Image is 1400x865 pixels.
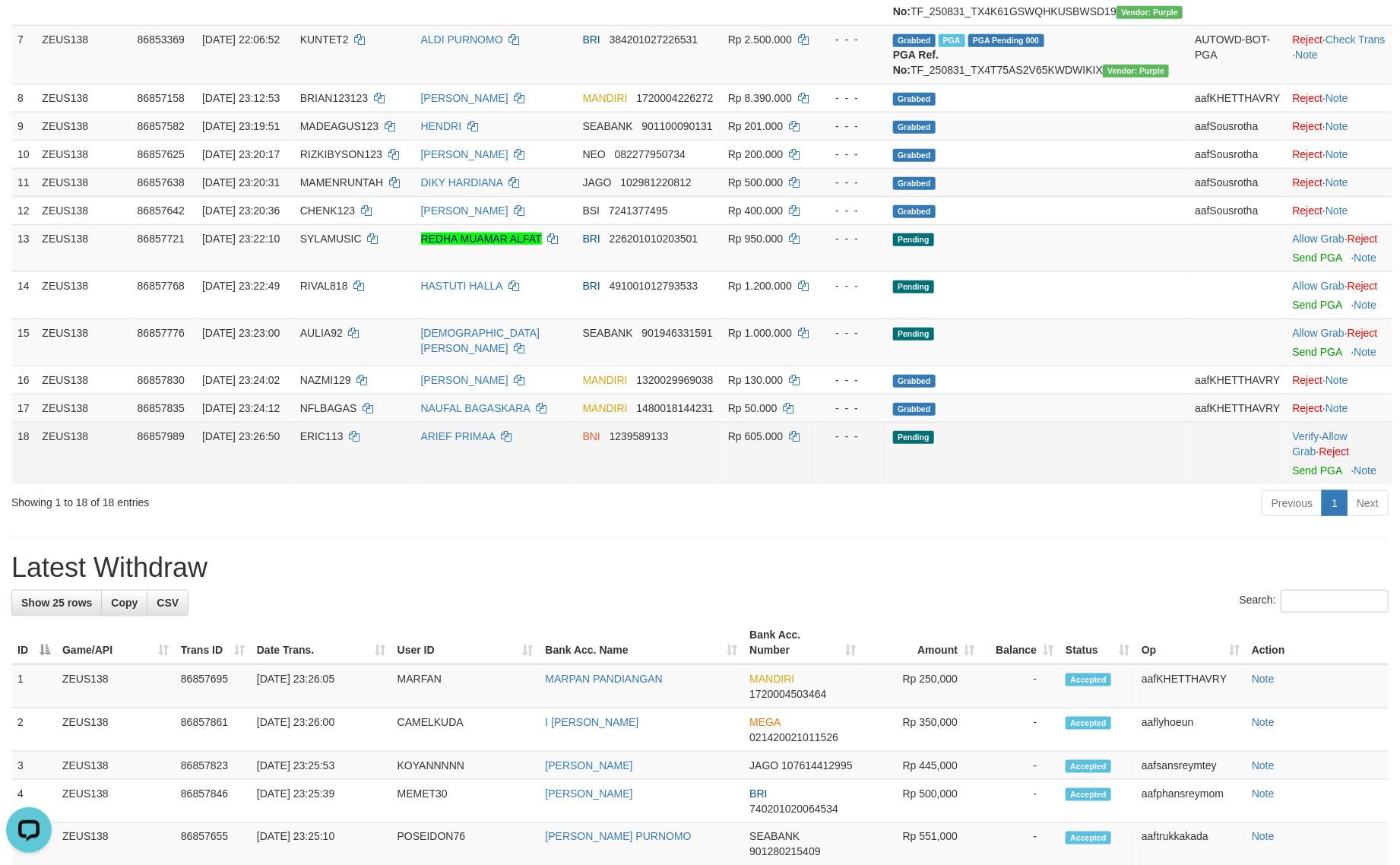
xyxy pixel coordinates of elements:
[583,92,628,104] span: MANDIRI
[300,148,382,160] span: RIZKIBYSON123
[11,752,56,780] td: 3
[138,204,185,217] span: 86857642
[1189,196,1286,224] td: aafSousrotha
[583,204,600,217] span: BSI
[980,708,1060,752] td: -
[36,168,131,196] td: ZEUS138
[300,374,351,386] span: NAZMI129
[147,590,188,616] a: CSV
[583,430,600,442] span: BNI
[138,327,185,339] span: 86857776
[1136,780,1246,823] td: aafphansreymom
[583,233,600,245] span: BRI
[893,328,934,341] span: Pending
[1066,832,1111,844] span: Accepted
[202,92,280,104] span: [DATE] 23:12:53
[1252,831,1275,843] a: Note
[202,120,280,132] span: [DATE] 23:19:51
[1326,204,1348,217] a: Note
[968,34,1044,47] span: PGA Pending
[1189,84,1286,112] td: aafKHETTHAVRY
[300,176,383,189] span: MAMENRUNTAH
[641,120,712,132] span: Copy 901100090131 to clipboard
[1189,25,1286,84] td: AUTOWD-BOT-PGA
[1326,402,1348,414] a: Note
[1293,346,1342,358] a: Send PGA
[1240,590,1389,613] label: Search:
[1293,148,1323,160] a: Reject
[36,112,131,140] td: ZEUS138
[893,375,936,388] span: Grabbed
[1287,84,1392,112] td: ·
[1287,422,1392,484] td: · ·
[822,372,881,388] div: - - -
[1136,752,1246,780] td: aafsansreymtey
[300,33,349,46] span: KUNTET2
[1322,490,1348,516] a: 1
[1293,299,1342,311] a: Send PGA
[1136,664,1246,708] td: aafKHETTHAVRY
[11,112,36,140] td: 9
[1326,148,1348,160] a: Note
[11,140,36,168] td: 10
[1348,280,1378,292] a: Reject
[202,233,280,245] span: [DATE] 23:22:10
[822,147,881,162] div: - - -
[887,25,1189,84] td: TF_250831_TX4T75AS2V65KWDWIKIX
[749,759,778,772] span: JAGO
[1066,788,1111,801] span: Accepted
[138,280,185,292] span: 86857768
[1287,366,1392,394] td: ·
[11,366,36,394] td: 16
[1252,787,1275,800] a: Note
[1189,112,1286,140] td: aafSousrotha
[11,780,56,823] td: 4
[1326,92,1348,104] a: Note
[1293,430,1348,458] span: ·
[749,846,820,858] span: Copy 901280215409 to clipboard
[300,327,343,339] span: AULIA92
[1287,318,1392,366] td: ·
[822,175,881,190] div: - - -
[1287,394,1392,422] td: ·
[980,752,1060,780] td: -
[893,93,936,106] span: Grabbed
[980,621,1060,664] th: Balance: activate to sort column ascending
[893,205,936,218] span: Grabbed
[610,33,698,46] span: Copy 384201027226531 to clipboard
[11,621,56,664] th: ID: activate to sort column descending
[391,708,540,752] td: CAMELKUDA
[421,33,503,46] a: ALDI PURNOMO
[1136,621,1246,664] th: Op: activate to sort column ascending
[893,34,936,47] span: Grabbed
[1354,252,1377,264] a: Note
[251,780,391,823] td: [DATE] 23:25:39
[1252,716,1275,728] a: Note
[1293,233,1348,245] span: ·
[1354,299,1377,311] a: Note
[749,803,838,815] span: Copy 740201020064534 to clipboard
[1293,464,1342,477] a: Send PGA
[583,120,633,132] span: SEABANK
[893,121,936,134] span: Grabbed
[202,280,280,292] span: [DATE] 23:22:49
[728,176,783,189] span: Rp 500.000
[1066,673,1111,686] span: Accepted
[391,752,540,780] td: KOYANNNNN
[138,374,185,386] span: 86857830
[546,831,692,843] a: [PERSON_NAME] PURNOMO
[749,831,800,843] span: SEABANK
[300,92,369,104] span: BRIAN123123
[56,780,175,823] td: ZEUS138
[202,33,280,46] span: [DATE] 22:06:52
[546,716,639,728] a: I [PERSON_NAME]
[1293,233,1345,245] a: Allow Grab
[175,708,251,752] td: 86857861
[1293,430,1348,458] a: Allow Grab
[822,119,881,134] div: - - -
[202,176,280,189] span: [DATE] 23:20:31
[728,374,783,386] span: Rp 130.000
[157,597,179,609] span: CSV
[728,327,792,339] span: Rp 1.000.000
[893,49,939,76] b: PGA Ref. No:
